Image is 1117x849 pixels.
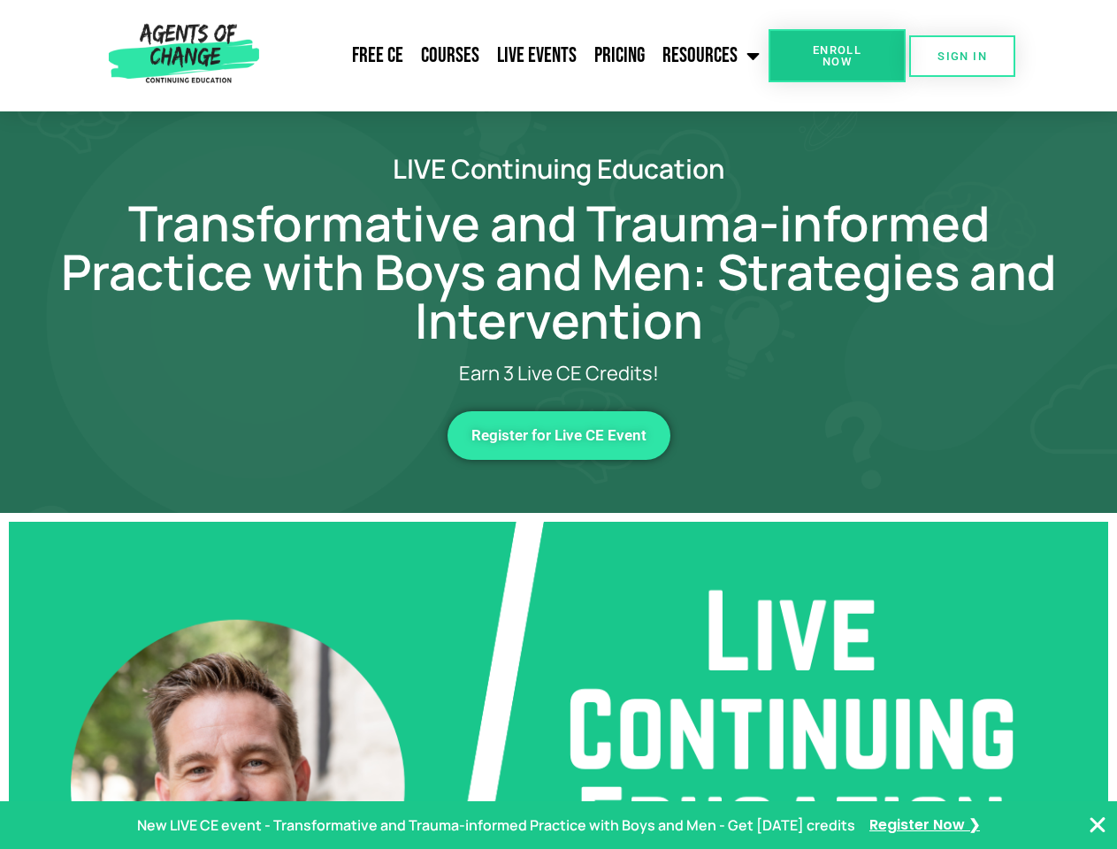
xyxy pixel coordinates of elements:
nav: Menu [266,34,769,78]
a: SIGN IN [909,35,1015,77]
span: SIGN IN [937,50,987,62]
h1: Transformative and Trauma-informed Practice with Boys and Men: Strategies and Intervention [55,199,1063,345]
p: Earn 3 Live CE Credits! [126,363,992,385]
h2: LIVE Continuing Education [55,156,1063,181]
a: Free CE [343,34,412,78]
a: Pricing [585,34,654,78]
button: Close Banner [1087,815,1108,836]
span: Register for Live CE Event [471,428,646,443]
a: Register for Live CE Event [448,411,670,460]
a: Courses [412,34,488,78]
a: Resources [654,34,769,78]
span: Enroll Now [797,44,877,67]
p: New LIVE CE event - Transformative and Trauma-informed Practice with Boys and Men - Get [DATE] cr... [137,813,855,838]
a: Enroll Now [769,29,906,82]
a: Register Now ❯ [869,813,980,838]
a: Live Events [488,34,585,78]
